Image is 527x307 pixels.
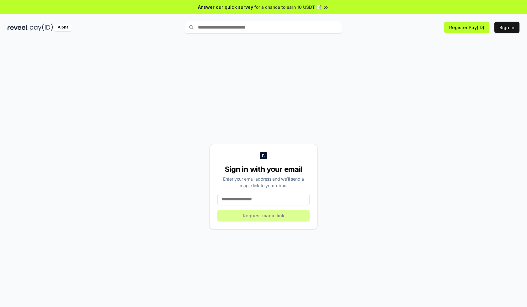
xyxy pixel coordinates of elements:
button: Register Pay(ID) [444,22,489,33]
img: reveel_dark [8,24,29,31]
div: Enter your email address and we’ll send a magic link to your inbox. [217,176,310,189]
span: Answer our quick survey [198,4,253,10]
div: Sign in with your email [217,164,310,174]
button: Sign In [494,22,519,33]
img: pay_id [30,24,53,31]
span: for a chance to earn 10 USDT 📝 [254,4,322,10]
div: Alpha [54,24,72,31]
img: logo_small [260,152,267,159]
